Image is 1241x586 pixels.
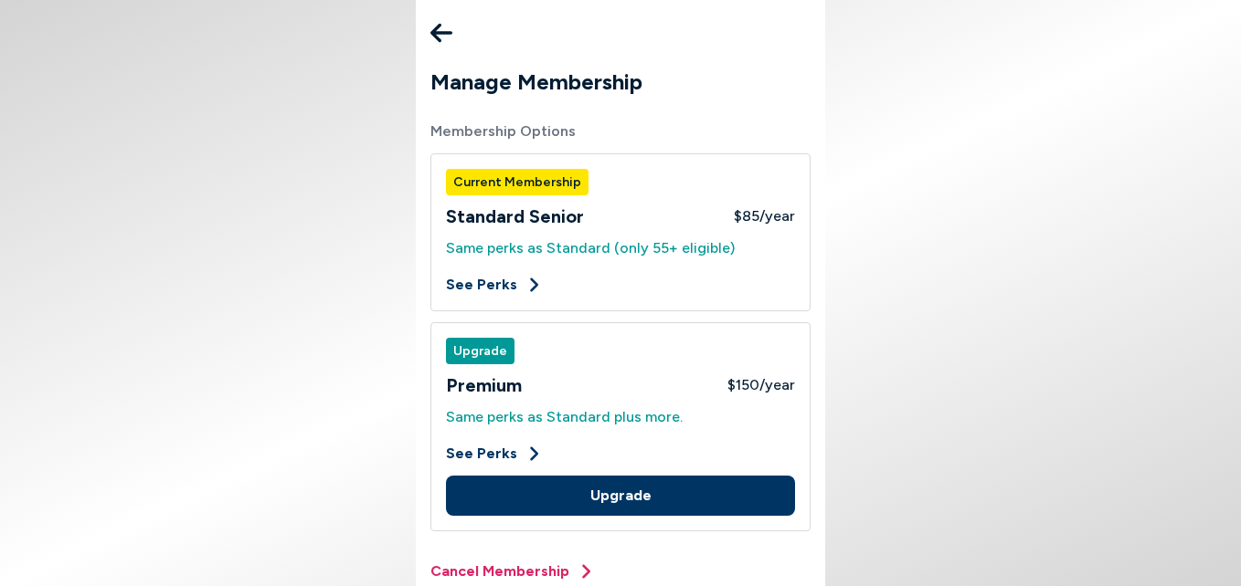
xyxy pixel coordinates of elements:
[446,443,543,465] button: See Perks
[727,374,795,396] span: $150 /year
[446,237,795,259] span: Same perks as Standard (only 55+ eligible)
[446,406,795,428] span: Same perks as Standard plus more.
[734,205,795,227] span: $85 /year
[430,560,595,582] button: Cancel Membership
[430,120,811,142] span: Membership Options
[446,338,514,364] span: upgrade
[446,476,795,516] button: upgrade
[446,203,584,230] h2: Standard Senior
[446,274,543,296] button: See Perks
[446,169,589,195] span: Current Membership
[446,371,522,399] h2: Premium
[430,66,811,99] h1: Manage Membership
[430,560,811,582] a: Cancel Membership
